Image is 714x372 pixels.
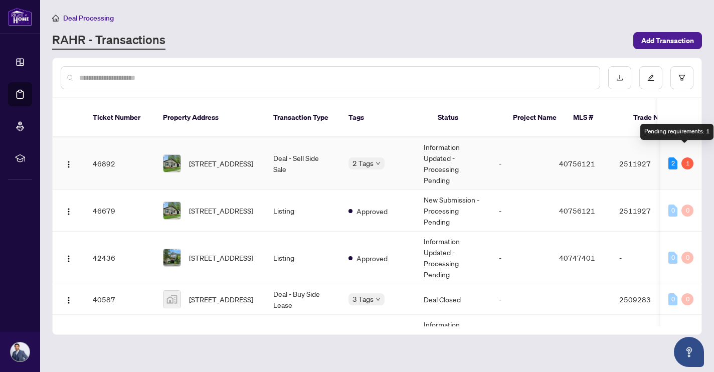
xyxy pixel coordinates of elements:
[668,293,677,305] div: 0
[61,291,77,307] button: Logo
[565,98,625,137] th: MLS #
[265,315,340,367] td: Listing
[559,159,595,168] span: 40756121
[352,293,374,305] span: 3 Tags
[647,74,654,81] span: edit
[85,232,155,284] td: 42436
[491,137,551,190] td: -
[491,190,551,232] td: -
[611,137,681,190] td: 2511927
[616,74,623,81] span: download
[416,190,491,232] td: New Submission - Processing Pending
[376,297,381,302] span: down
[611,190,681,232] td: 2511927
[668,157,677,169] div: 2
[491,284,551,315] td: -
[681,252,693,264] div: 0
[8,8,32,26] img: logo
[189,158,253,169] span: [STREET_ADDRESS]
[639,66,662,89] button: edit
[416,315,491,367] td: Information Updated - Processing Pending
[265,137,340,190] td: Deal - Sell Side Sale
[608,66,631,89] button: download
[265,232,340,284] td: Listing
[674,337,704,367] button: Open asap
[416,232,491,284] td: Information Updated - Processing Pending
[63,14,114,23] span: Deal Processing
[668,205,677,217] div: 0
[189,252,253,263] span: [STREET_ADDRESS]
[491,315,551,367] td: -
[376,161,381,166] span: down
[559,206,595,215] span: 40756121
[52,15,59,22] span: home
[505,98,565,137] th: Project Name
[633,32,702,49] button: Add Transaction
[670,66,693,89] button: filter
[163,249,181,266] img: thumbnail-img
[352,157,374,169] span: 2 Tags
[85,190,155,232] td: 46679
[681,157,693,169] div: 1
[416,284,491,315] td: Deal Closed
[61,250,77,266] button: Logo
[163,155,181,172] img: thumbnail-img
[641,33,694,49] span: Add Transaction
[65,160,73,168] img: Logo
[163,202,181,219] img: thumbnail-img
[611,232,681,284] td: -
[356,206,388,217] span: Approved
[681,205,693,217] div: 0
[265,190,340,232] td: Listing
[61,155,77,171] button: Logo
[681,293,693,305] div: 0
[189,294,253,305] span: [STREET_ADDRESS]
[85,137,155,190] td: 46892
[52,32,165,50] a: RAHR - Transactions
[155,98,265,137] th: Property Address
[491,232,551,284] td: -
[611,315,681,367] td: -
[430,98,505,137] th: Status
[356,253,388,264] span: Approved
[416,137,491,190] td: Information Updated - Processing Pending
[163,291,181,308] img: thumbnail-img
[265,98,340,137] th: Transaction Type
[85,98,155,137] th: Ticket Number
[11,342,30,361] img: Profile Icon
[625,98,695,137] th: Trade Number
[65,296,73,304] img: Logo
[611,284,681,315] td: 2509283
[678,74,685,81] span: filter
[65,255,73,263] img: Logo
[265,284,340,315] td: Deal - Buy Side Lease
[85,315,155,367] td: 38749
[559,253,595,262] span: 40747401
[85,284,155,315] td: 40587
[189,205,253,216] span: [STREET_ADDRESS]
[340,98,430,137] th: Tags
[65,208,73,216] img: Logo
[640,124,713,140] div: Pending requirements: 1
[61,203,77,219] button: Logo
[668,252,677,264] div: 0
